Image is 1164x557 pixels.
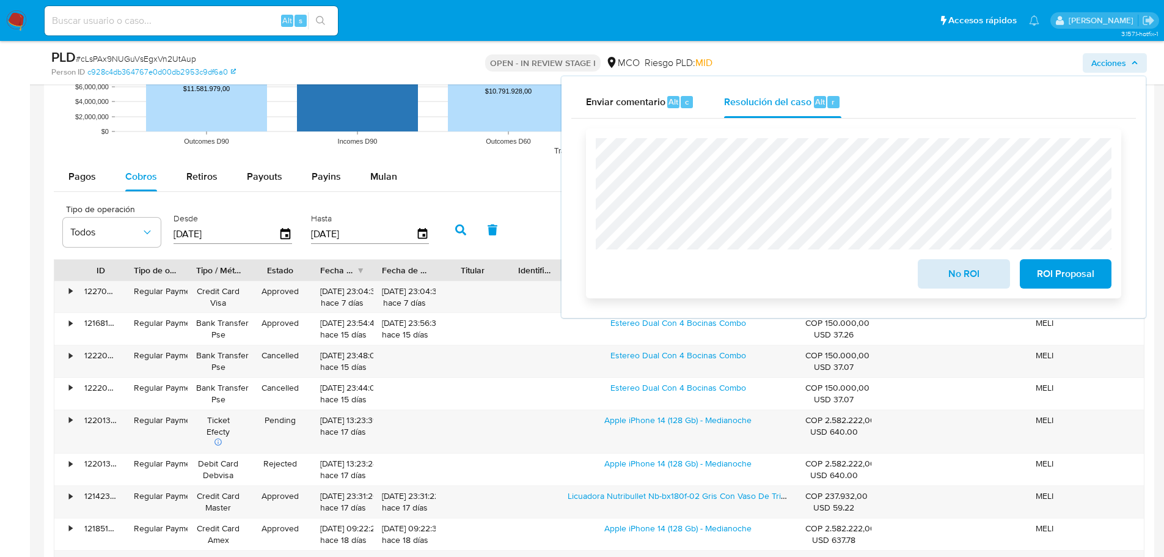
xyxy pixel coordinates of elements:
[485,54,601,72] p: OPEN - IN REVIEW STAGE I
[606,56,640,70] div: MCO
[1029,15,1039,26] a: Notificaciones
[87,67,236,78] a: c928c4db364767e0d00db2953c9df6a0
[308,12,333,29] button: search-icon
[948,14,1017,27] span: Accesos rápidos
[1091,53,1126,73] span: Acciones
[1069,15,1138,26] p: felipe.cayon@mercadolibre.com
[282,15,292,26] span: Alt
[668,96,678,108] span: Alt
[1020,259,1111,289] button: ROI Proposal
[832,96,835,108] span: r
[815,96,825,108] span: Alt
[1083,53,1147,73] button: Acciones
[695,56,712,70] span: MID
[1036,260,1096,287] span: ROI Proposal
[685,96,689,108] span: c
[645,56,712,70] span: Riesgo PLD:
[51,47,76,67] b: PLD
[934,260,994,287] span: No ROI
[918,259,1009,289] button: No ROI
[1121,29,1158,39] span: 3.157.1-hotfix-1
[45,13,338,29] input: Buscar usuario o caso...
[299,15,302,26] span: s
[76,53,196,65] span: # cLsPAx9NUGuVsEgxVn2UtAup
[724,94,811,108] span: Resolución del caso
[51,67,85,78] b: Person ID
[1142,14,1155,27] a: Salir
[586,94,665,108] span: Enviar comentario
